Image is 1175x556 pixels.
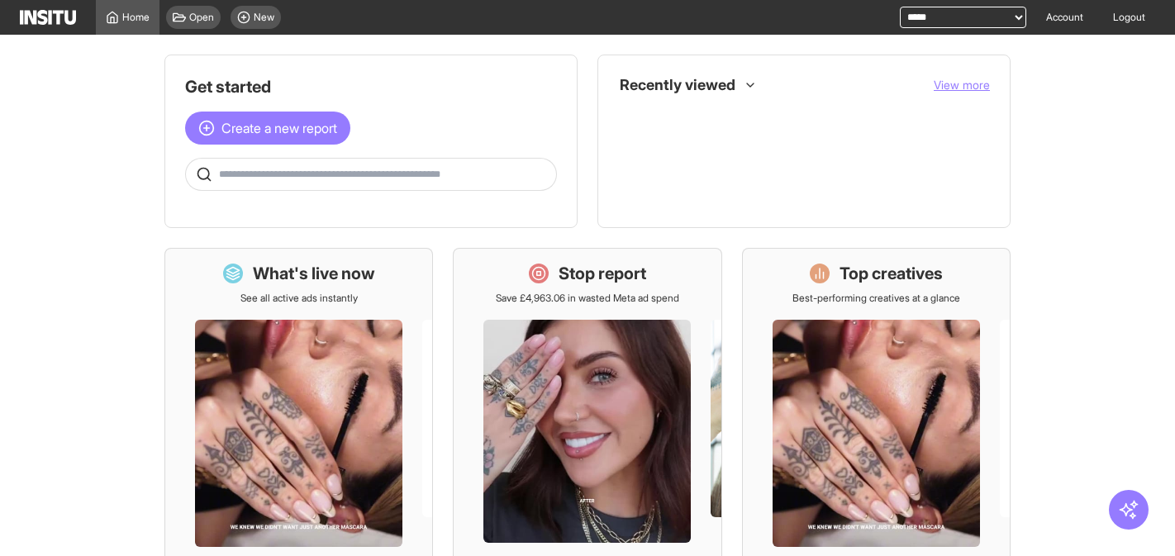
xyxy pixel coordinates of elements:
[559,262,646,285] h1: Stop report
[253,262,375,285] h1: What's live now
[122,11,150,24] span: Home
[185,112,350,145] button: Create a new report
[254,11,274,24] span: New
[221,118,337,138] span: Create a new report
[185,75,557,98] h1: Get started
[792,292,960,305] p: Best-performing creatives at a glance
[240,292,358,305] p: See all active ads instantly
[934,77,990,93] button: View more
[934,78,990,92] span: View more
[496,292,679,305] p: Save £4,963.06 in wasted Meta ad spend
[189,11,214,24] span: Open
[840,262,943,285] h1: Top creatives
[20,10,76,25] img: Logo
